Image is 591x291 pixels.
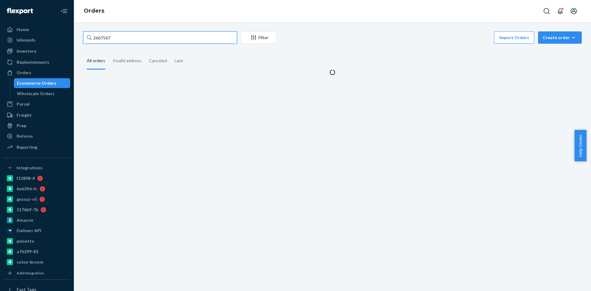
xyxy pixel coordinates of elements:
[17,91,54,97] div: Wholesale Orders
[4,163,70,173] button: Integrations
[241,31,276,44] button: Filter
[17,238,34,244] div: pulsetto
[494,31,534,44] button: Import Orders
[17,70,31,76] div: Orders
[4,226,70,236] a: Deliverr API
[17,37,35,43] div: Inbounds
[17,196,37,202] div: gnzsuz-v5
[17,186,37,192] div: 6e639d-fc
[241,34,276,41] div: Filter
[175,53,183,69] div: Late
[4,269,70,277] a: Add Integration
[4,236,70,246] a: pulsetto
[4,99,70,109] a: Parcel
[541,5,553,17] button: Open Search Box
[4,46,70,56] a: Inventory
[17,80,56,86] div: Ecommerce Orders
[58,5,70,17] button: Close Navigation
[17,259,43,265] div: colon-broom
[4,57,70,67] a: Replenishments
[554,5,566,17] button: Open notifications
[574,130,586,161] button: Help Center
[4,257,70,267] a: colon-broom
[17,144,37,150] div: Reporting
[17,133,33,139] div: Returns
[4,121,70,131] a: Prep
[543,34,577,41] div: Create order
[87,53,105,70] div: All orders
[538,31,582,44] button: Create order
[17,249,38,255] div: a76299-82
[17,175,35,181] div: f12898-4
[4,205,70,215] a: 5176b9-7b
[4,25,70,34] a: Home
[17,207,38,213] div: 5176b9-7b
[79,2,109,20] ol: breadcrumbs
[17,270,44,276] div: Add Integration
[17,228,41,234] div: Deliverr API
[4,35,70,45] a: Inbounds
[113,53,142,69] div: Invalid address
[14,78,70,88] a: Ecommerce Orders
[149,53,167,69] div: Canceled
[4,184,70,194] a: 6e639d-fc
[568,5,580,17] button: Open account menu
[14,89,70,99] a: Wholesale Orders
[84,7,104,14] a: Orders
[17,165,42,171] div: Integrations
[7,8,33,14] img: Flexport logo
[17,123,26,129] div: Prep
[4,110,70,120] a: Freight
[4,215,70,225] a: Amazon
[4,247,70,257] a: a76299-82
[17,26,29,33] div: Home
[17,217,33,223] div: Amazon
[4,68,70,78] a: Orders
[17,101,30,107] div: Parcel
[17,112,32,118] div: Freight
[4,194,70,204] a: gnzsuz-v5
[17,59,49,65] div: Replenishments
[83,31,237,44] input: Search orders
[17,48,36,54] div: Inventory
[4,142,70,152] a: Reporting
[4,131,70,141] a: Returns
[4,173,70,183] a: f12898-4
